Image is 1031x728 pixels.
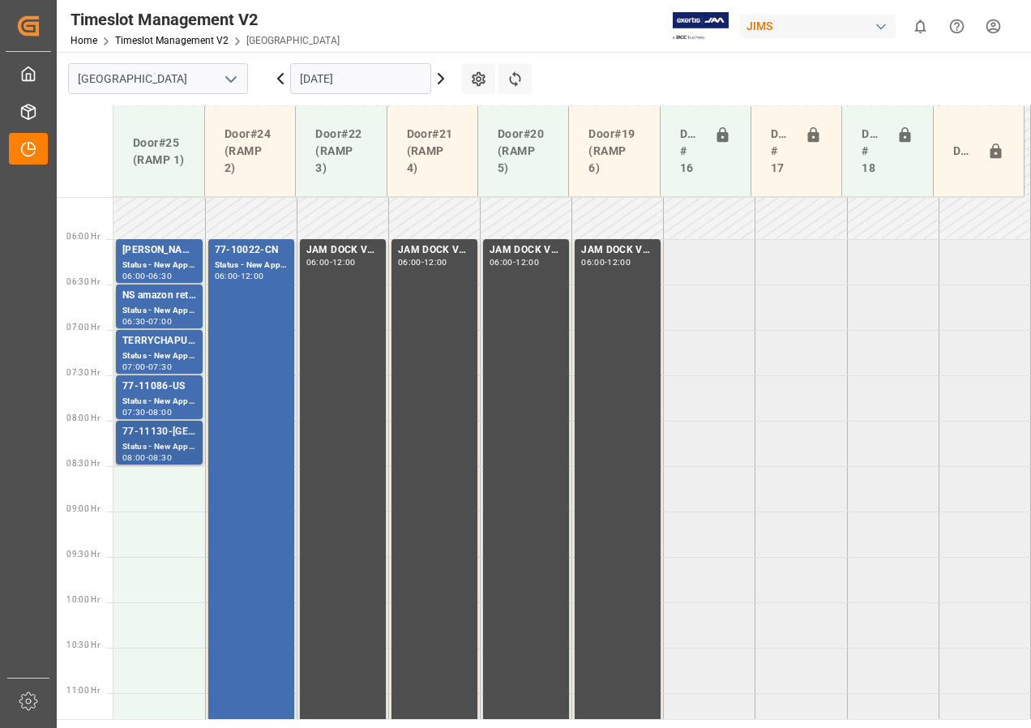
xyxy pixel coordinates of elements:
div: 06:00 [306,259,330,266]
div: 77-10022-CN [215,242,288,259]
button: open menu [218,66,242,92]
button: show 0 new notifications [902,8,939,45]
div: 12:00 [424,259,447,266]
span: 09:00 Hr [66,504,100,513]
div: Status - New Appointment [122,304,196,318]
a: Timeslot Management V2 [115,35,229,46]
span: 06:00 Hr [66,232,100,241]
div: Timeslot Management V2 [71,7,340,32]
div: 08:00 [148,409,172,416]
div: 06:00 [581,259,605,266]
button: Help Center [939,8,975,45]
span: 08:00 Hr [66,413,100,422]
div: Door#21 (RAMP 4) [400,119,464,183]
div: Door#22 (RAMP 3) [309,119,373,183]
div: - [237,272,240,280]
div: - [146,318,148,325]
div: 12:00 [515,259,539,266]
span: 07:00 Hr [66,323,100,332]
div: - [330,259,332,266]
div: TERRYCHAPUT/SERE161825 [122,333,196,349]
div: Status - New Appointment [122,395,196,409]
span: 10:30 Hr [66,640,100,649]
div: 12:00 [241,272,264,280]
div: - [513,259,515,266]
div: - [146,454,148,461]
div: Status - New Appointment [215,259,288,272]
div: - [605,259,607,266]
span: 08:30 Hr [66,459,100,468]
div: Door#24 (RAMP 2) [218,119,282,183]
div: Status - New Appointment [122,259,196,272]
div: Doors # 17 [764,119,798,183]
div: Door#23 [947,136,981,167]
div: 06:00 [215,272,238,280]
a: Home [71,35,97,46]
img: Exertis%20JAM%20-%20Email%20Logo.jpg_1722504956.jpg [673,12,729,41]
div: 06:00 [122,272,146,280]
div: 08:00 [122,454,146,461]
div: JAM DOCK VOLUME CONTROL [581,242,654,259]
button: JIMS [740,11,902,41]
div: 06:30 [122,318,146,325]
div: 12:00 [607,259,631,266]
div: 07:30 [122,409,146,416]
div: JAM DOCK VOLUME CONTROL [490,242,563,259]
div: [PERSON_NAME] [122,242,196,259]
span: 11:00 Hr [66,686,100,695]
span: 10:00 Hr [66,595,100,604]
input: Type to search/select [68,63,248,94]
div: Status - New Appointment [122,440,196,454]
div: JIMS [740,15,896,38]
div: JAM DOCK VOLUME CONTROL [398,242,471,259]
div: Doors # 18 [855,119,889,183]
div: NS amazon returns [122,288,196,304]
div: 77-11086-US [122,379,196,395]
div: - [146,363,148,370]
div: - [421,259,424,266]
div: 07:00 [148,318,172,325]
div: 06:30 [148,272,172,280]
span: 06:30 Hr [66,277,100,286]
div: Door#25 (RAMP 1) [126,128,191,175]
div: 77-11130-[GEOGRAPHIC_DATA] [122,424,196,440]
div: Doors # 16 [674,119,708,183]
div: 06:00 [490,259,513,266]
div: 06:00 [398,259,421,266]
div: JAM DOCK VOLUME CONTROL [306,242,379,259]
div: - [146,409,148,416]
div: 07:00 [122,363,146,370]
span: 07:30 Hr [66,368,100,377]
span: 09:30 Hr [66,550,100,559]
div: - [146,272,148,280]
div: 12:00 [332,259,356,266]
div: Status - New Appointment [122,349,196,363]
div: Door#20 (RAMP 5) [491,119,555,183]
input: DD-MM-YYYY [290,63,431,94]
div: 07:30 [148,363,172,370]
div: 08:30 [148,454,172,461]
div: Door#19 (RAMP 6) [582,119,646,183]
